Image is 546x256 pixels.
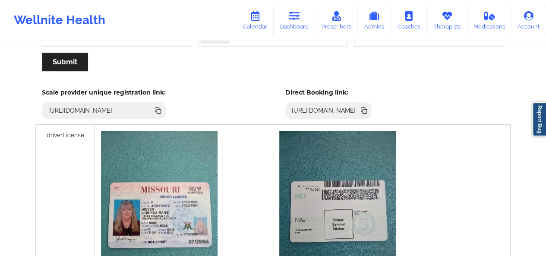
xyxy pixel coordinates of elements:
a: Report Bug [532,102,546,136]
div: Licensed [49,35,74,41]
div: [URL][DOMAIN_NAME] [288,106,360,115]
h5: Direct Booking link: [285,88,372,96]
a: Prescribers [315,6,358,35]
a: Coaches [391,6,427,35]
div: [URL][DOMAIN_NAME] [45,106,116,115]
a: Therapists [427,6,467,35]
a: Admins [357,6,391,35]
a: Account [511,6,546,35]
button: Submit [42,53,88,71]
a: Dashboard [274,6,315,35]
a: Calendar [237,6,274,35]
h5: Scale provider unique registration link: [42,88,166,96]
a: Medications [467,6,511,35]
